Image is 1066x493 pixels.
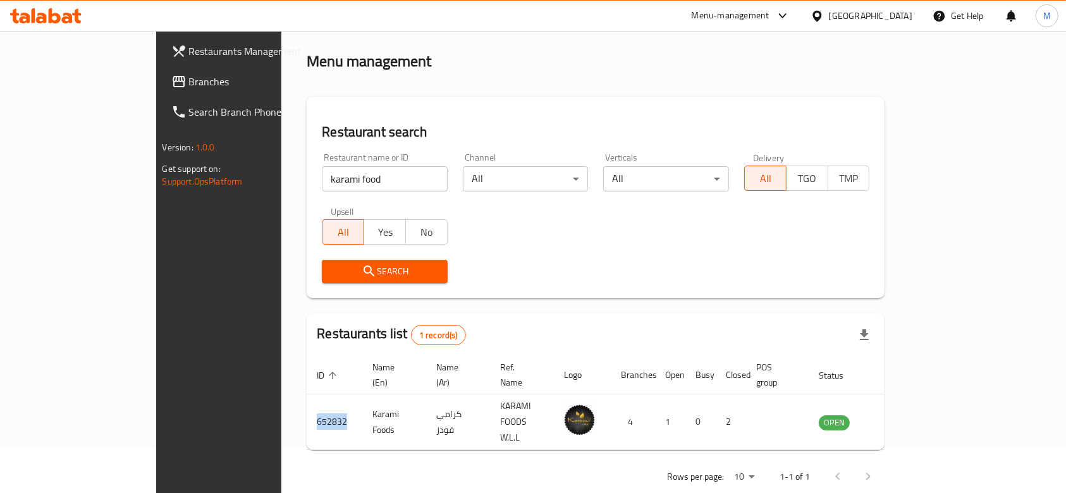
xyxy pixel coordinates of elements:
div: Rows per page: [729,468,759,487]
div: All [603,166,729,192]
span: Search Branch Phone [189,104,324,119]
th: Busy [685,356,716,394]
h2: Restaurants list [317,324,465,345]
span: Ref. Name [500,360,539,390]
button: TGO [786,166,828,191]
td: 4 [611,394,655,450]
span: 1 record(s) [412,329,465,341]
td: 0 [685,394,716,450]
td: 1 [655,394,685,450]
span: TMP [833,169,865,188]
th: Branches [611,356,655,394]
p: 1-1 of 1 [780,469,810,485]
label: Upsell [331,207,354,216]
span: All [328,223,359,241]
span: 1.0.0 [195,139,215,155]
span: Name (En) [372,360,411,390]
span: Yes [369,223,401,241]
span: ID [317,368,341,383]
td: 2 [716,394,746,450]
a: Search Branch Phone [161,97,334,127]
button: Yes [364,219,406,245]
th: Open [655,356,685,394]
span: Status [819,368,860,383]
p: Rows per page: [667,469,724,485]
div: [GEOGRAPHIC_DATA] [829,9,912,23]
span: OPEN [819,415,850,430]
table: enhanced table [307,356,919,450]
a: Support.OpsPlatform [162,173,243,190]
span: Get support on: [162,161,221,177]
th: Action [875,356,919,394]
div: Export file [849,320,879,350]
span: Name (Ar) [436,360,475,390]
a: Restaurants Management [161,36,334,66]
button: All [322,219,364,245]
img: Karami Foods [564,404,596,435]
button: Search [322,260,448,283]
span: Restaurants Management [189,44,324,59]
div: All [463,166,589,192]
span: Version: [162,139,193,155]
div: Menu-management [692,8,769,23]
span: No [411,223,443,241]
th: Closed [716,356,746,394]
span: TGO [792,169,823,188]
th: Logo [554,356,611,394]
button: No [405,219,448,245]
span: M [1043,9,1051,23]
button: All [744,166,787,191]
h2: Menu management [307,51,431,71]
span: All [750,169,781,188]
div: Total records count [411,325,466,345]
span: POS group [756,360,793,390]
h2: Restaurant search [322,123,869,142]
span: Branches [189,74,324,89]
td: 652832 [307,394,362,450]
span: Search [332,264,438,279]
td: KARAMI FOODS W.L.L [490,394,554,450]
label: Delivery [753,153,785,162]
a: Branches [161,66,334,97]
input: Search for restaurant name or ID.. [322,166,448,192]
td: كرامي فودز [426,394,490,450]
button: TMP [828,166,870,191]
td: Karami Foods [362,394,426,450]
